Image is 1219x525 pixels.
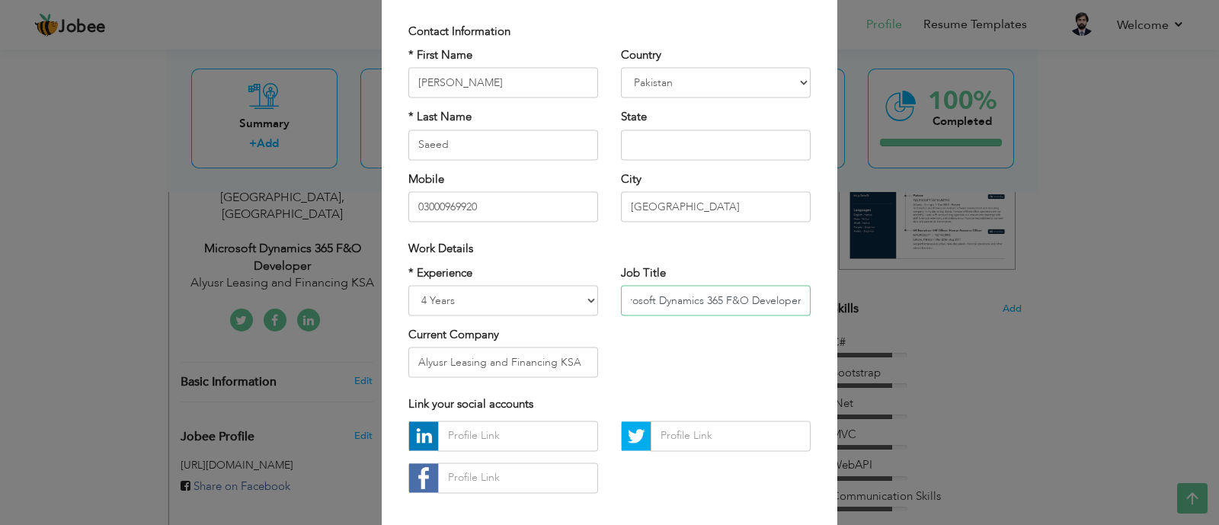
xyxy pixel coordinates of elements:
img: facebook [409,463,438,492]
span: Contact Information [408,24,510,39]
label: Mobile [408,171,444,187]
label: * Experience [408,265,472,281]
img: linkedin [409,421,438,450]
label: Job Title [621,265,666,281]
label: * Last Name [408,110,472,126]
label: City [621,171,641,187]
img: Twitter [622,421,651,450]
span: Work Details [408,242,473,257]
label: State [621,110,647,126]
input: Profile Link [438,421,598,451]
input: Profile Link [438,463,598,493]
label: Country [621,47,661,63]
input: Profile Link [651,421,811,451]
label: Current Company [408,327,499,343]
span: Link your social accounts [408,397,533,412]
label: * First Name [408,47,472,63]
